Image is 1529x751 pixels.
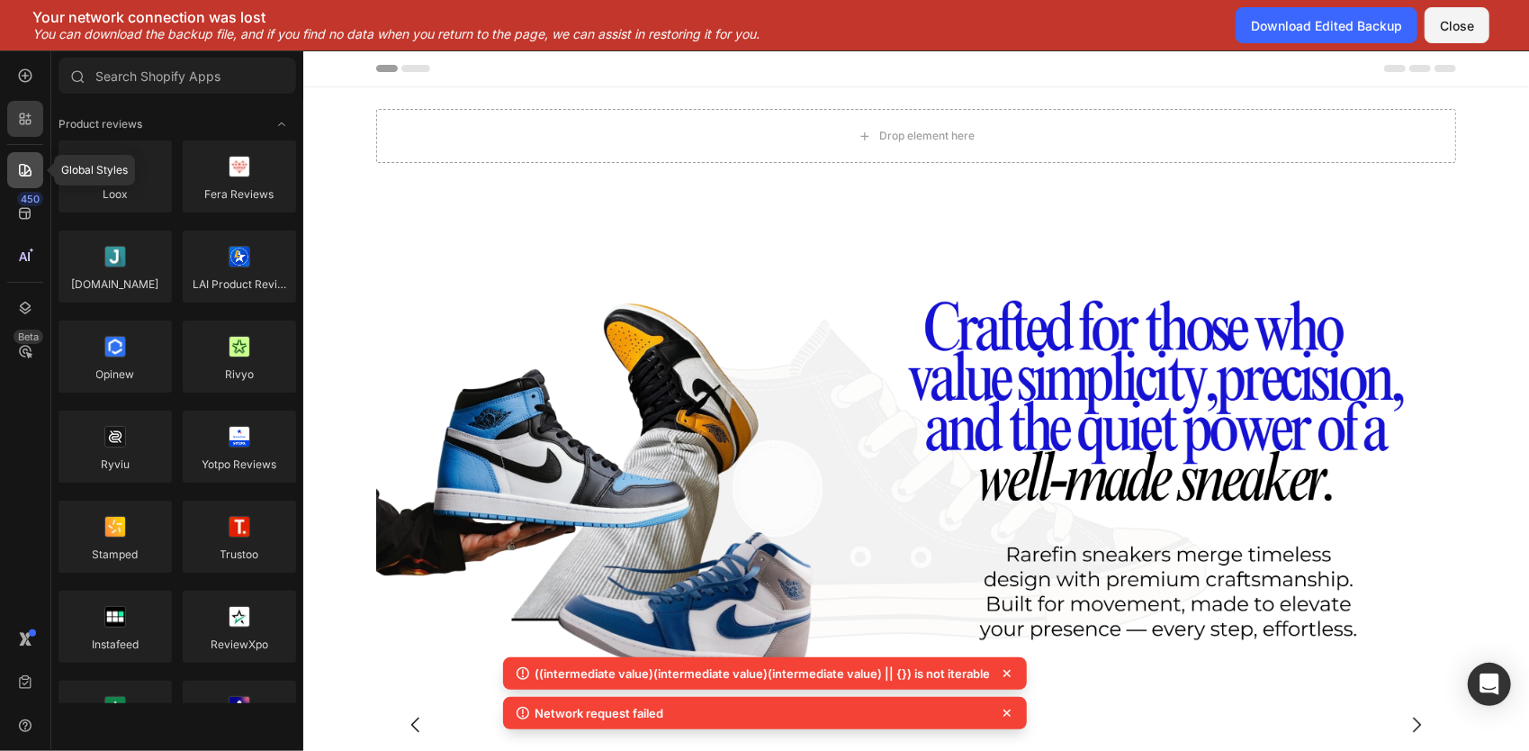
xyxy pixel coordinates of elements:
input: Search Shopify Apps [58,58,296,94]
iframe: Design area [303,50,1529,751]
button: Close [1425,7,1489,43]
p: You can download the backup file, and if you find no data when you return to the page, we can ass... [32,26,760,42]
span: Toggle open [267,110,296,139]
div: Drop element here [576,78,671,93]
button: Carousel Back Arrow [87,649,138,700]
p: Network request failed [535,704,664,722]
p: ((intermediate value)(intermediate value)(intermediate value) || {}) is not iterable [535,665,991,683]
span: Product reviews [58,116,142,132]
button: Carousel Next Arrow [1088,649,1138,700]
div: Download Edited Backup [1251,16,1402,35]
p: Your network connection was lost [32,8,760,26]
div: Close [1440,16,1474,35]
img: gempages_581789656622826344-9a80f3e4-afa9-4b8c-918d-6f639c301c59.png [73,134,1153,742]
div: Open Intercom Messenger [1468,663,1511,706]
button: Download Edited Backup [1236,7,1417,43]
div: Beta [13,330,43,344]
div: 450 [17,192,43,206]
